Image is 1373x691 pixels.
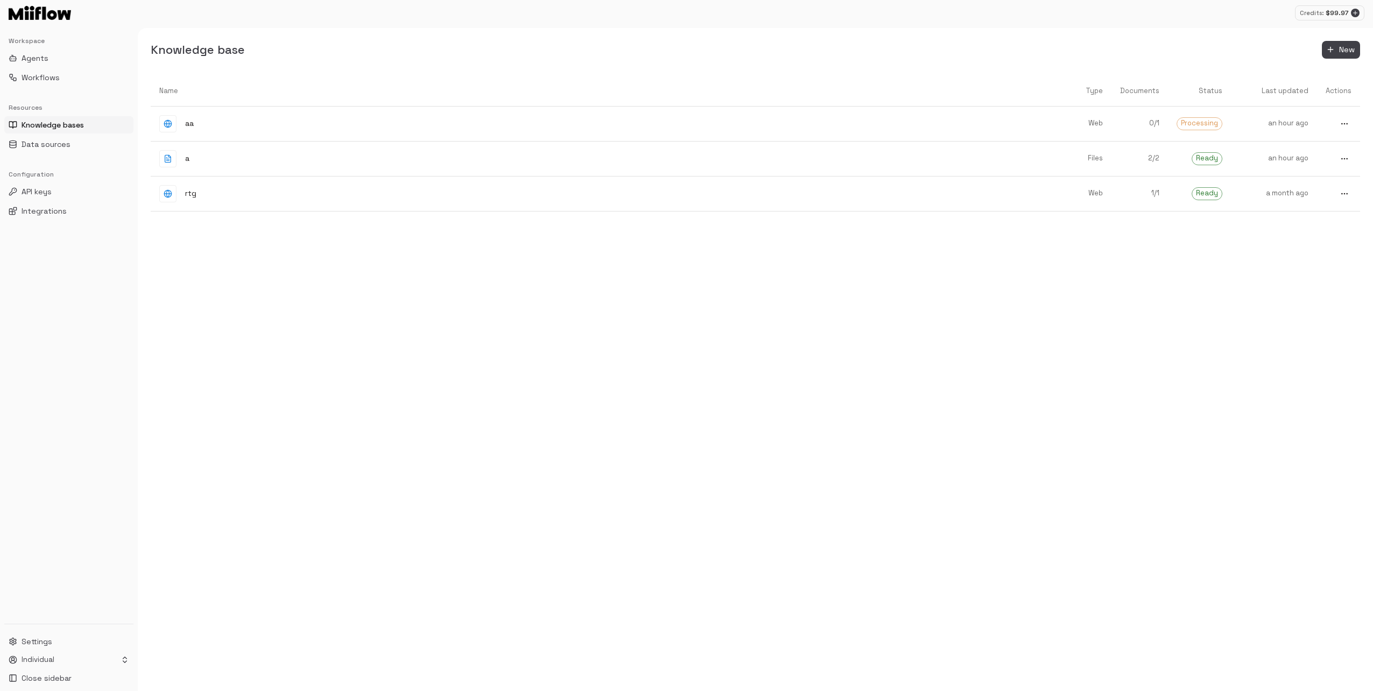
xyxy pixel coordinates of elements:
button: Add credits [1351,9,1360,17]
th: Type [1058,76,1112,107]
a: more [1317,108,1360,139]
p: Credits: [1300,9,1324,18]
button: API keys [4,183,133,200]
a: Ready [1168,144,1231,174]
p: a [185,153,189,164]
p: an hour ago [1240,118,1308,129]
span: Agents [22,53,48,64]
div: Workspace [4,32,133,50]
span: Processing [1177,118,1222,129]
span: Settings [22,636,52,647]
th: Status [1168,76,1231,107]
button: Toggle Sidebar [133,28,142,691]
button: more [1337,117,1351,131]
span: New [1339,43,1355,57]
th: Last updated [1231,76,1317,107]
th: Actions [1317,76,1360,107]
a: a month ago [1231,180,1317,207]
a: aa [151,107,1058,141]
span: Ready [1192,153,1222,164]
p: a month ago [1240,188,1308,199]
p: rtg [185,188,196,199]
button: Agents [4,50,133,67]
a: a [151,142,1058,176]
th: Name [151,76,1058,107]
a: more [1317,178,1360,209]
a: rtg [151,177,1058,211]
button: Individual [4,652,133,667]
a: 2/2 [1112,145,1168,172]
img: Logo [9,6,71,20]
h5: Knowledge base [151,42,245,58]
p: Individual [22,655,54,665]
div: Resources [4,99,133,116]
p: 2 / 2 [1120,153,1159,164]
span: Ready [1192,188,1222,199]
button: more [1337,187,1351,201]
a: an hour ago [1231,145,1317,172]
button: more [1337,152,1351,166]
button: Close sidebar [4,669,133,687]
div: Configuration [4,166,133,183]
button: New [1322,41,1360,59]
span: Integrations [22,206,67,216]
a: an hour ago [1231,110,1317,137]
span: Data sources [22,139,70,150]
span: API keys [22,186,52,197]
a: more [1317,143,1360,174]
span: Workflows [22,72,60,83]
a: 0/1 [1112,110,1168,137]
p: Files [1066,153,1103,164]
a: Ready [1168,179,1231,209]
button: Data sources [4,136,133,153]
p: aa [185,118,194,129]
p: 0 / 1 [1120,118,1159,129]
span: Close sidebar [22,673,72,683]
a: Files [1058,145,1112,172]
p: Web [1066,118,1103,129]
p: Web [1066,188,1103,199]
a: Processing [1168,109,1231,139]
button: Settings [4,633,133,650]
span: Knowledge bases [22,119,84,130]
p: $ 99.97 [1326,8,1349,18]
a: 1/1 [1112,180,1168,207]
p: 1 / 1 [1120,188,1159,199]
a: Web [1058,110,1112,137]
th: Documents [1112,76,1168,107]
p: an hour ago [1240,153,1308,164]
button: Workflows [4,69,133,86]
button: Knowledge bases [4,116,133,133]
a: Web [1058,180,1112,207]
button: Integrations [4,202,133,220]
